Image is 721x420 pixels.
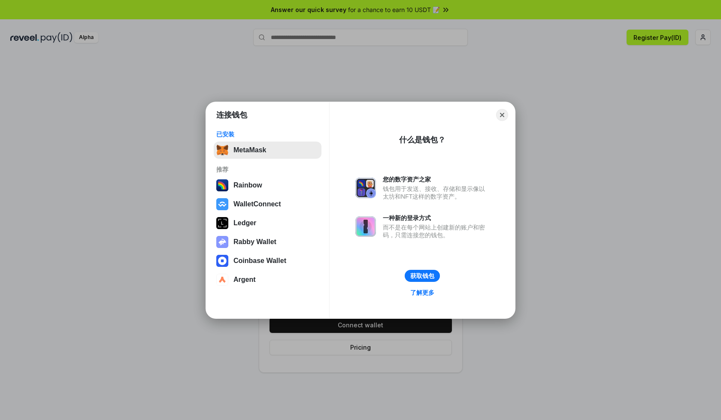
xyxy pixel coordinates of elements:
[233,276,256,284] div: Argent
[216,130,319,138] div: 已安装
[214,233,321,251] button: Rabby Wallet
[233,257,286,265] div: Coinbase Wallet
[405,270,440,282] button: 获取钱包
[214,252,321,269] button: Coinbase Wallet
[355,216,376,237] img: svg+xml,%3Csvg%20xmlns%3D%22http%3A%2F%2Fwww.w3.org%2F2000%2Fsvg%22%20fill%3D%22none%22%20viewBox...
[214,177,321,194] button: Rainbow
[216,179,228,191] img: svg+xml,%3Csvg%20width%3D%22120%22%20height%3D%22120%22%20viewBox%3D%220%200%20120%20120%22%20fil...
[355,178,376,198] img: svg+xml,%3Csvg%20xmlns%3D%22http%3A%2F%2Fwww.w3.org%2F2000%2Fsvg%22%20fill%3D%22none%22%20viewBox...
[216,255,228,267] img: svg+xml,%3Csvg%20width%3D%2228%22%20height%3D%2228%22%20viewBox%3D%220%200%2028%2028%22%20fill%3D...
[216,144,228,156] img: svg+xml,%3Csvg%20fill%3D%22none%22%20height%3D%2233%22%20viewBox%3D%220%200%2035%2033%22%20width%...
[214,196,321,213] button: WalletConnect
[233,219,256,227] div: Ledger
[233,200,281,208] div: WalletConnect
[399,135,445,145] div: 什么是钱包？
[410,289,434,296] div: 了解更多
[383,175,489,183] div: 您的数字资产之家
[216,166,319,173] div: 推荐
[496,109,508,121] button: Close
[216,198,228,210] img: svg+xml,%3Csvg%20width%3D%2228%22%20height%3D%2228%22%20viewBox%3D%220%200%2028%2028%22%20fill%3D...
[233,146,266,154] div: MetaMask
[214,142,321,159] button: MetaMask
[233,181,262,189] div: Rainbow
[383,224,489,239] div: 而不是在每个网站上创建新的账户和密码，只需连接您的钱包。
[410,272,434,280] div: 获取钱包
[214,215,321,232] button: Ledger
[216,274,228,286] img: svg+xml,%3Csvg%20width%3D%2228%22%20height%3D%2228%22%20viewBox%3D%220%200%2028%2028%22%20fill%3D...
[214,271,321,288] button: Argent
[216,110,247,120] h1: 连接钱包
[383,185,489,200] div: 钱包用于发送、接收、存储和显示像以太坊和NFT这样的数字资产。
[216,236,228,248] img: svg+xml,%3Csvg%20xmlns%3D%22http%3A%2F%2Fwww.w3.org%2F2000%2Fsvg%22%20fill%3D%22none%22%20viewBox...
[383,214,489,222] div: 一种新的登录方式
[216,217,228,229] img: svg+xml,%3Csvg%20xmlns%3D%22http%3A%2F%2Fwww.w3.org%2F2000%2Fsvg%22%20width%3D%2228%22%20height%3...
[233,238,276,246] div: Rabby Wallet
[405,287,439,298] a: 了解更多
